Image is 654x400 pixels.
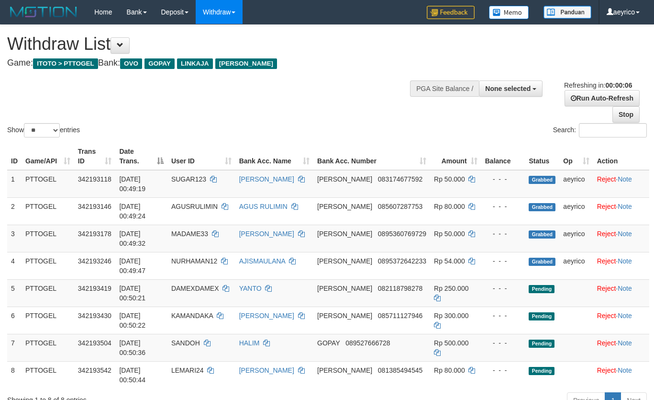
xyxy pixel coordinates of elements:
span: [DATE] 00:50:36 [119,339,145,356]
span: Pending [529,340,554,348]
select: Showentries [24,123,60,137]
span: 342193504 [78,339,111,347]
span: LINKAJA [177,58,213,69]
span: [PERSON_NAME] [317,312,372,320]
div: - - - [485,229,521,239]
span: Rp 300.000 [434,312,468,320]
span: Pending [529,285,554,293]
a: Note [618,203,632,210]
span: 342193146 [78,203,111,210]
a: Reject [597,312,616,320]
strong: 00:00:06 [605,81,632,89]
div: - - - [485,202,521,211]
td: · [593,197,649,225]
a: Reject [597,257,616,265]
img: panduan.png [543,6,591,19]
span: DAMEXDAMEX [171,285,219,292]
td: 3 [7,225,22,252]
a: Note [618,366,632,374]
th: ID [7,143,22,170]
a: [PERSON_NAME] [239,366,294,374]
a: Note [618,175,632,183]
span: 342193542 [78,366,111,374]
div: - - - [485,311,521,320]
span: [PERSON_NAME] [317,175,372,183]
span: OVO [120,58,142,69]
span: 342193246 [78,257,111,265]
td: aeyrico [559,252,593,279]
span: Copy 083174677592 to clipboard [378,175,422,183]
span: [DATE] 00:49:24 [119,203,145,220]
div: - - - [485,284,521,293]
span: [PERSON_NAME] [317,285,372,292]
td: 6 [7,307,22,334]
span: [PERSON_NAME] [317,366,372,374]
div: PGA Site Balance / [410,80,479,97]
span: [DATE] 00:49:32 [119,230,145,247]
th: Balance [481,143,525,170]
h4: Game: Bank: [7,58,426,68]
td: · [593,361,649,389]
th: Op: activate to sort column ascending [559,143,593,170]
span: Rp 250.000 [434,285,468,292]
span: Copy 081385494545 to clipboard [378,366,422,374]
label: Search: [553,123,647,137]
span: Copy 089527666728 to clipboard [345,339,390,347]
th: Bank Acc. Name: activate to sort column ascending [235,143,313,170]
a: Reject [597,366,616,374]
span: AGUSRULIMIN [171,203,218,210]
a: AGUS RULIMIN [239,203,288,210]
h1: Withdraw List [7,34,426,54]
span: Grabbed [529,230,555,239]
td: PTTOGEL [22,252,74,279]
a: Reject [597,230,616,238]
th: Game/API: activate to sort column ascending [22,143,74,170]
span: Copy 085607287753 to clipboard [378,203,422,210]
a: Note [618,312,632,320]
span: [PERSON_NAME] [317,230,372,238]
th: User ID: activate to sort column ascending [167,143,235,170]
th: Bank Acc. Number: activate to sort column ascending [313,143,430,170]
img: MOTION_logo.png [7,5,80,19]
a: [PERSON_NAME] [239,312,294,320]
span: Rp 50.000 [434,175,465,183]
span: Rp 54.000 [434,257,465,265]
span: Grabbed [529,258,555,266]
td: PTTOGEL [22,361,74,389]
td: PTTOGEL [22,197,74,225]
td: PTTOGEL [22,225,74,252]
a: Stop [612,106,640,123]
td: aeyrico [559,197,593,225]
th: Action [593,143,649,170]
span: [DATE] 00:50:44 [119,366,145,384]
img: Feedback.jpg [427,6,475,19]
span: [DATE] 00:50:21 [119,285,145,302]
th: Amount: activate to sort column ascending [430,143,481,170]
span: Grabbed [529,176,555,184]
label: Show entries [7,123,80,137]
span: Rp 80.000 [434,203,465,210]
td: 1 [7,170,22,198]
a: Reject [597,175,616,183]
span: Rp 80.000 [434,366,465,374]
span: [DATE] 00:50:22 [119,312,145,329]
img: Button%20Memo.svg [489,6,529,19]
span: Rp 50.000 [434,230,465,238]
a: Reject [597,339,616,347]
span: Copy 0895360769729 to clipboard [378,230,426,238]
a: Run Auto-Refresh [565,90,640,106]
div: - - - [485,174,521,184]
td: · [593,170,649,198]
td: PTTOGEL [22,279,74,307]
a: Note [618,285,632,292]
td: PTTOGEL [22,170,74,198]
span: Copy 085711127946 to clipboard [378,312,422,320]
span: None selected [485,85,531,92]
span: KAMANDAKA [171,312,213,320]
span: Pending [529,367,554,375]
div: - - - [485,338,521,348]
span: Pending [529,312,554,320]
td: · [593,225,649,252]
a: [PERSON_NAME] [239,175,294,183]
span: Rp 500.000 [434,339,468,347]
